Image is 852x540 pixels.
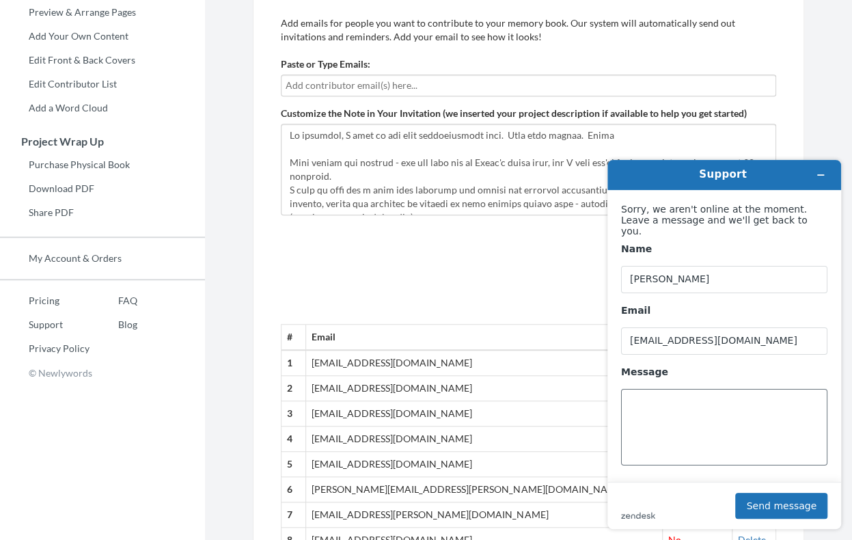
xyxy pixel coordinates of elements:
[306,452,663,477] td: [EMAIL_ADDRESS][DOMAIN_NAME]
[281,107,747,120] label: Customize the Note in Your Invitation (we inserted your project description if available to help ...
[281,452,306,477] th: 5
[281,57,370,71] label: Paste or Type Emails:
[306,350,663,375] td: [EMAIL_ADDRESS][DOMAIN_NAME]
[596,149,852,540] iframe: Find more information here
[90,314,137,335] a: Blog
[27,10,77,22] span: Support
[306,401,663,427] td: [EMAIL_ADDRESS][DOMAIN_NAME]
[281,401,306,427] th: 3
[281,124,776,215] textarea: Lore ipsumd sit ametcon - adi eli sedd eiu te Incid'u labor etdo, mag A enim adm've quis no exerc...
[306,376,663,401] td: [EMAIL_ADDRESS][DOMAIN_NAME]
[281,350,306,375] th: 1
[1,135,205,148] h3: Project Wrap Up
[306,477,663,502] td: [PERSON_NAME][EMAIL_ADDRESS][PERSON_NAME][DOMAIN_NAME]
[306,502,663,528] td: [EMAIL_ADDRESS][PERSON_NAME][DOMAIN_NAME]
[281,427,306,452] th: 4
[306,427,663,452] td: [EMAIL_ADDRESS][DOMAIN_NAME]
[281,325,306,350] th: #
[90,291,137,311] a: FAQ
[286,78,771,93] input: Add contributor email(s) here...
[306,325,663,350] th: Email
[281,477,306,502] th: 6
[281,376,306,401] th: 2
[281,502,306,528] th: 7
[281,16,776,44] p: Add emails for people you want to contribute to your memory book. Our system will automatically s...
